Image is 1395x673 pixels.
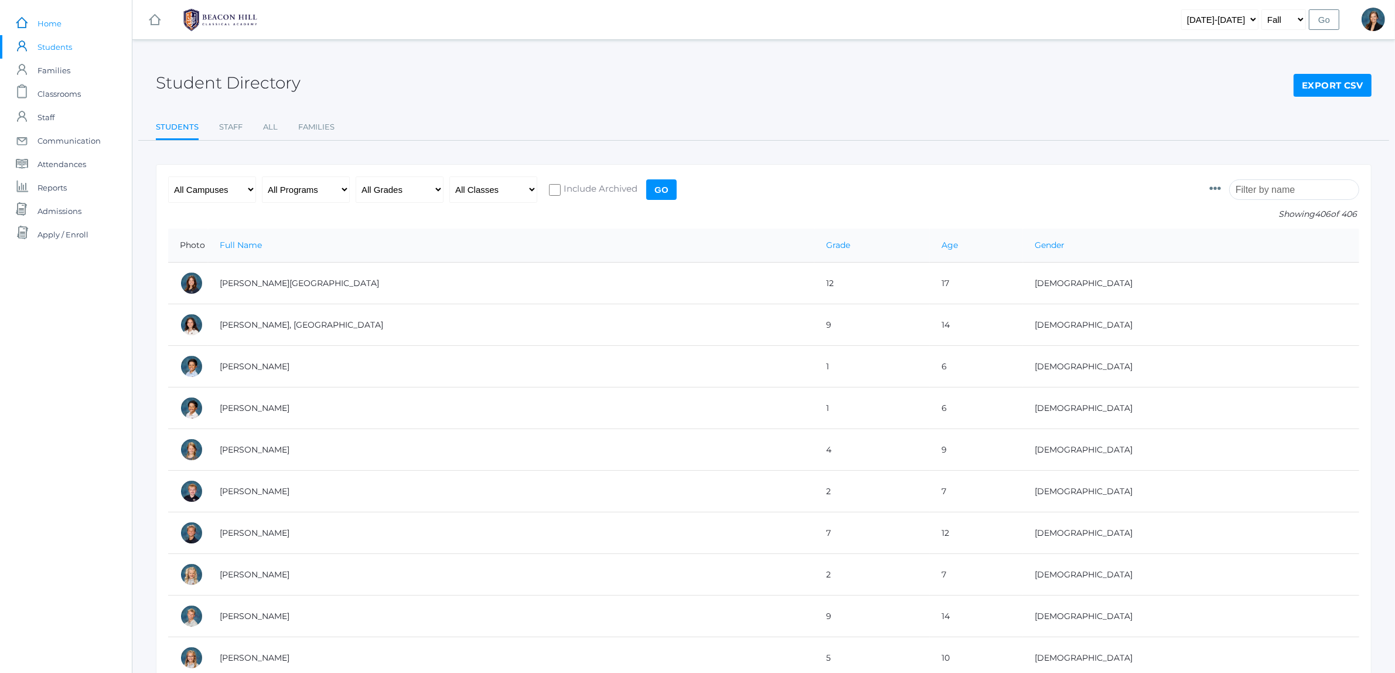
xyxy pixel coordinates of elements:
td: 17 [930,263,1023,304]
span: Include Archived [561,182,637,197]
a: Age [942,240,958,250]
td: [DEMOGRAPHIC_DATA] [1023,596,1359,637]
td: [DEMOGRAPHIC_DATA] [1023,388,1359,429]
input: Include Archived [549,184,561,196]
div: Dominic Abrea [180,355,203,378]
div: Phoenix Abdulla [180,313,203,336]
div: Jack Adams [180,480,203,503]
span: Communication [37,129,101,152]
td: 9 [930,429,1023,471]
td: [DEMOGRAPHIC_DATA] [1023,512,1359,554]
th: Photo [168,229,208,263]
td: 14 [930,304,1023,346]
div: Paige Albanese [180,646,203,669]
td: [PERSON_NAME] [208,512,814,554]
td: 4 [814,429,930,471]
td: 9 [814,304,930,346]
div: Allison Smith [1362,8,1385,31]
input: Filter by name [1229,179,1359,200]
td: 12 [814,263,930,304]
span: 406 [1315,209,1331,219]
td: 14 [930,596,1023,637]
a: Full Name [220,240,262,250]
td: [DEMOGRAPHIC_DATA] [1023,346,1359,388]
td: [DEMOGRAPHIC_DATA] [1023,471,1359,512]
span: Admissions [37,199,81,223]
td: 9 [814,596,930,637]
input: Go [646,179,677,200]
a: Grade [826,240,850,250]
td: 7 [814,512,930,554]
div: Amelia Adams [180,438,203,461]
a: Staff [219,115,243,139]
td: 6 [930,388,1023,429]
a: Families [298,115,335,139]
td: 7 [930,554,1023,596]
td: 2 [814,471,930,512]
div: Grayson Abrea [180,396,203,420]
div: Elle Albanese [180,563,203,586]
img: BHCALogos-05-308ed15e86a5a0abce9b8dd61676a3503ac9727e845dece92d48e8588c001991.png [176,5,264,35]
td: [PERSON_NAME][GEOGRAPHIC_DATA] [208,263,814,304]
td: [DEMOGRAPHIC_DATA] [1023,429,1359,471]
span: Attendances [37,152,86,176]
div: Logan Albanese [180,604,203,628]
td: [DEMOGRAPHIC_DATA] [1023,304,1359,346]
td: 12 [930,512,1023,554]
div: Charlotte Abdulla [180,271,203,295]
td: [DEMOGRAPHIC_DATA] [1023,263,1359,304]
td: 7 [930,471,1023,512]
span: Staff [37,106,54,129]
td: [PERSON_NAME] [208,471,814,512]
span: Students [37,35,72,59]
td: [PERSON_NAME] [208,596,814,637]
h2: Student Directory [156,74,301,92]
td: 1 [814,388,930,429]
input: Go [1309,9,1339,30]
td: [PERSON_NAME] [208,388,814,429]
td: 1 [814,346,930,388]
a: All [263,115,278,139]
span: Apply / Enroll [37,223,88,246]
span: Home [37,12,62,35]
a: Students [156,115,199,141]
td: [DEMOGRAPHIC_DATA] [1023,554,1359,596]
span: Reports [37,176,67,199]
td: 6 [930,346,1023,388]
a: Export CSV [1294,74,1372,97]
td: [PERSON_NAME] [208,346,814,388]
span: Families [37,59,70,82]
td: [PERSON_NAME] [208,429,814,471]
div: Cole Albanese [180,521,203,545]
td: [PERSON_NAME], [GEOGRAPHIC_DATA] [208,304,814,346]
td: 2 [814,554,930,596]
td: [PERSON_NAME] [208,554,814,596]
p: Showing of 406 [1209,208,1359,220]
a: Gender [1035,240,1065,250]
span: Classrooms [37,82,81,106]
